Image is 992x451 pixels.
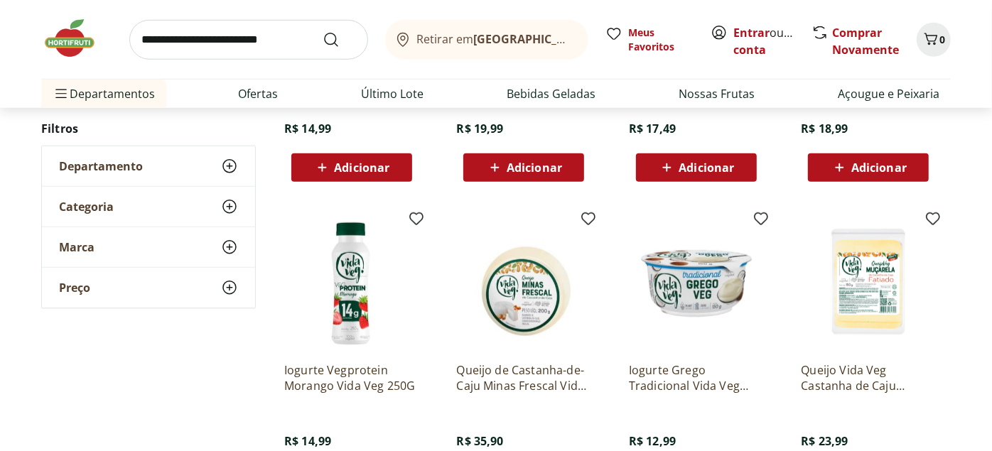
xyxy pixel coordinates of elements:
[53,77,70,111] button: Menu
[59,239,95,254] span: Marca
[507,85,595,102] a: Bebidas Geladas
[838,85,939,102] a: Açougue e Peixaria
[385,20,588,60] button: Retirar em[GEOGRAPHIC_DATA]/[GEOGRAPHIC_DATA]
[629,216,764,351] img: Iogurte Grego Tradicional Vida Veg 150g
[463,153,584,182] button: Adicionar
[628,26,694,54] span: Meus Favoritos
[291,153,412,182] button: Adicionar
[42,267,255,307] button: Preço
[801,216,936,351] img: Queijo Vida Veg Castanha de Caju Muçarela Fatiada 150g
[832,25,899,58] a: Comprar Novamente
[733,25,770,40] a: Entrar
[59,280,90,294] span: Preço
[629,433,676,449] span: R$ 12,99
[284,216,419,351] img: Iogurte Vegprotein Morango Vida Veg 250G
[23,37,34,48] img: website_grey.svg
[456,216,591,351] img: Queijo de Castanha-de-Caju Minas Frescal Vida Veg 200g
[939,33,945,46] span: 0
[129,20,368,60] input: search
[801,433,848,449] span: R$ 23,99
[474,31,713,47] b: [GEOGRAPHIC_DATA]/[GEOGRAPHIC_DATA]
[323,31,357,48] button: Submit Search
[636,153,757,182] button: Adicionar
[679,162,734,173] span: Adicionar
[37,37,203,48] div: [PERSON_NAME]: [DOMAIN_NAME]
[417,33,574,45] span: Retirar em
[334,162,389,173] span: Adicionar
[284,362,419,393] a: Iogurte Vegprotein Morango Vida Veg 250G
[41,17,112,60] img: Hortifruti
[851,162,907,173] span: Adicionar
[42,186,255,226] button: Categoria
[507,162,562,173] span: Adicionar
[456,362,591,393] a: Queijo de Castanha-de-Caju Minas Frescal Vida Veg 200g
[284,433,331,449] span: R$ 14,99
[42,146,255,185] button: Departamento
[679,85,755,102] a: Nossas Frutas
[59,82,70,94] img: tab_domain_overview_orange.svg
[75,84,109,93] div: Domínio
[917,23,951,57] button: Carrinho
[41,114,256,142] h2: Filtros
[238,85,278,102] a: Ofertas
[801,362,936,393] a: Queijo Vida Veg Castanha de Caju Muçarela Fatiada 150g
[808,153,929,182] button: Adicionar
[150,82,161,94] img: tab_keywords_by_traffic_grey.svg
[456,121,503,136] span: R$ 19,99
[361,85,424,102] a: Último Lote
[59,158,143,173] span: Departamento
[801,121,848,136] span: R$ 18,99
[42,227,255,266] button: Marca
[284,121,331,136] span: R$ 14,99
[456,433,503,449] span: R$ 35,90
[629,362,764,393] a: Iogurte Grego Tradicional Vida Veg 150g
[605,26,694,54] a: Meus Favoritos
[629,121,676,136] span: R$ 17,49
[733,25,812,58] a: Criar conta
[40,23,70,34] div: v 4.0.25
[733,24,797,58] span: ou
[59,199,114,213] span: Categoria
[166,84,228,93] div: Palavras-chave
[23,23,34,34] img: logo_orange.svg
[53,77,155,111] span: Departamentos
